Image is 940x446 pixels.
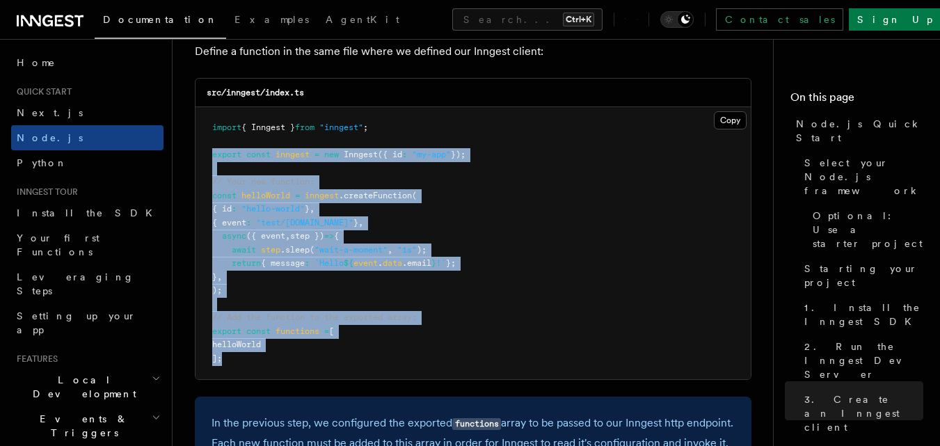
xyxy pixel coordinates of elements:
[402,150,407,159] span: :
[431,258,436,268] span: }
[17,56,56,70] span: Home
[212,204,232,214] span: { id
[212,326,241,336] span: export
[11,373,152,401] span: Local Development
[388,245,392,255] span: ,
[314,245,388,255] span: "wait-a-moment"
[319,122,363,132] span: "inngest"
[310,245,314,255] span: (
[314,150,319,159] span: =
[305,258,310,268] span: :
[11,412,152,440] span: Events & Triggers
[378,150,402,159] span: ({ id
[452,418,501,430] code: functions
[217,272,222,282] span: ,
[212,150,241,159] span: export
[212,353,222,363] span: ];
[212,218,246,228] span: { event
[329,326,334,336] span: [
[799,334,923,387] a: 2. Run the Inngest Dev Server
[790,89,923,111] h4: On this page
[95,4,226,39] a: Documentation
[17,207,161,218] span: Install the SDK
[241,191,290,200] span: helloWorld
[222,231,246,241] span: async
[17,107,83,118] span: Next.js
[324,326,329,336] span: =
[436,258,446,268] span: !`
[446,258,456,268] span: };
[353,258,378,268] span: event
[11,303,164,342] a: Setting up your app
[807,203,923,256] a: Optional: Use a starter project
[716,8,843,31] a: Contact sales
[11,150,164,175] a: Python
[397,245,417,255] span: "1s"
[11,86,72,97] span: Quick start
[103,14,218,25] span: Documentation
[353,218,358,228] span: }
[714,111,747,129] button: Copy
[324,231,334,241] span: =>
[295,122,314,132] span: from
[17,310,136,335] span: Setting up your app
[11,264,164,303] a: Leveraging Steps
[212,122,241,132] span: import
[212,272,217,282] span: }
[246,218,251,228] span: :
[11,50,164,75] a: Home
[799,387,923,440] a: 3. Create an Inngest client
[256,218,353,228] span: "test/[DOMAIN_NAME]"
[241,204,305,214] span: "hello-world"
[799,150,923,203] a: Select your Node.js framework
[317,4,408,38] a: AgentKit
[339,191,412,200] span: .createFunction
[212,177,314,186] span: // Your new function:
[295,191,300,200] span: =
[412,150,451,159] span: "my-app"
[232,245,256,255] span: await
[195,42,751,61] p: Define a function in the same file where we defined our Inngest client:
[276,326,319,336] span: functions
[17,232,99,257] span: Your first Functions
[305,204,310,214] span: }
[314,258,344,268] span: `Hello
[11,200,164,225] a: Install the SDK
[804,340,923,381] span: 2. Run the Inngest Dev Server
[804,156,923,198] span: Select your Node.js framework
[11,100,164,125] a: Next.js
[11,353,58,365] span: Features
[285,231,290,241] span: ,
[276,150,310,159] span: inngest
[11,367,164,406] button: Local Development
[310,204,314,214] span: ,
[226,4,317,38] a: Examples
[212,340,261,349] span: helloWorld
[212,285,222,295] span: );
[11,225,164,264] a: Your first Functions
[11,186,78,198] span: Inngest tour
[17,132,83,143] span: Node.js
[326,14,399,25] span: AgentKit
[261,245,280,255] span: step
[790,111,923,150] a: Node.js Quick Start
[334,231,339,241] span: {
[212,191,237,200] span: const
[241,122,295,132] span: { Inngest }
[412,191,417,200] span: (
[660,11,694,28] button: Toggle dark mode
[246,150,271,159] span: const
[261,258,305,268] span: { message
[452,8,603,31] button: Search...Ctrl+K
[417,245,427,255] span: );
[232,204,237,214] span: :
[232,258,261,268] span: return
[305,191,339,200] span: inngest
[246,326,271,336] span: const
[796,117,923,145] span: Node.js Quick Start
[563,13,594,26] kbd: Ctrl+K
[799,256,923,295] a: Starting your project
[17,271,134,296] span: Leveraging Steps
[17,157,67,168] span: Python
[804,262,923,289] span: Starting your project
